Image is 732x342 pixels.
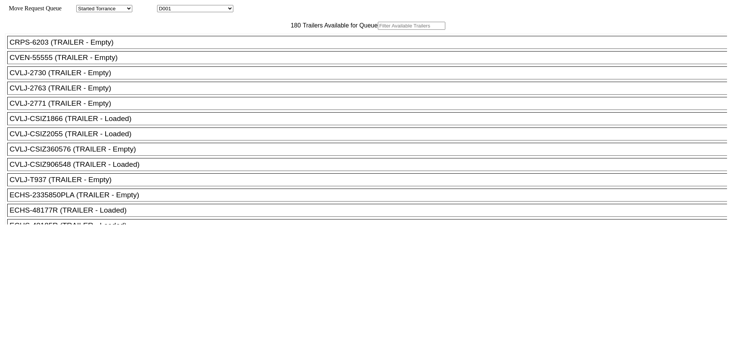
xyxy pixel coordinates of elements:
div: CVLJ-CSIZ2055 (TRAILER - Loaded) [10,130,732,138]
div: ECHS-48185R (TRAILER - Loaded) [10,221,732,230]
div: ECHS-2335850PLA (TRAILER - Empty) [10,191,732,199]
div: ECHS-48177R (TRAILER - Loaded) [10,206,732,215]
span: Trailers Available for Queue [301,22,378,29]
div: CVLJ-2763 (TRAILER - Empty) [10,84,732,92]
div: CRPS-6203 (TRAILER - Empty) [10,38,732,47]
div: CVLJ-2730 (TRAILER - Empty) [10,69,732,77]
div: CVLJ-CSIZ906548 (TRAILER - Loaded) [10,160,732,169]
span: Area [63,5,75,11]
div: CVLJ-T937 (TRAILER - Empty) [10,176,732,184]
div: CVLJ-2771 (TRAILER - Empty) [10,99,732,108]
span: 180 [287,22,301,29]
span: Move Request Queue [5,5,62,11]
input: Filter Available Trailers [378,22,445,30]
span: Location [134,5,156,11]
div: CVLJ-CSIZ360576 (TRAILER - Empty) [10,145,732,153]
div: CVEN-55555 (TRAILER - Empty) [10,53,732,62]
div: CVLJ-CSIZ1866 (TRAILER - Loaded) [10,115,732,123]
